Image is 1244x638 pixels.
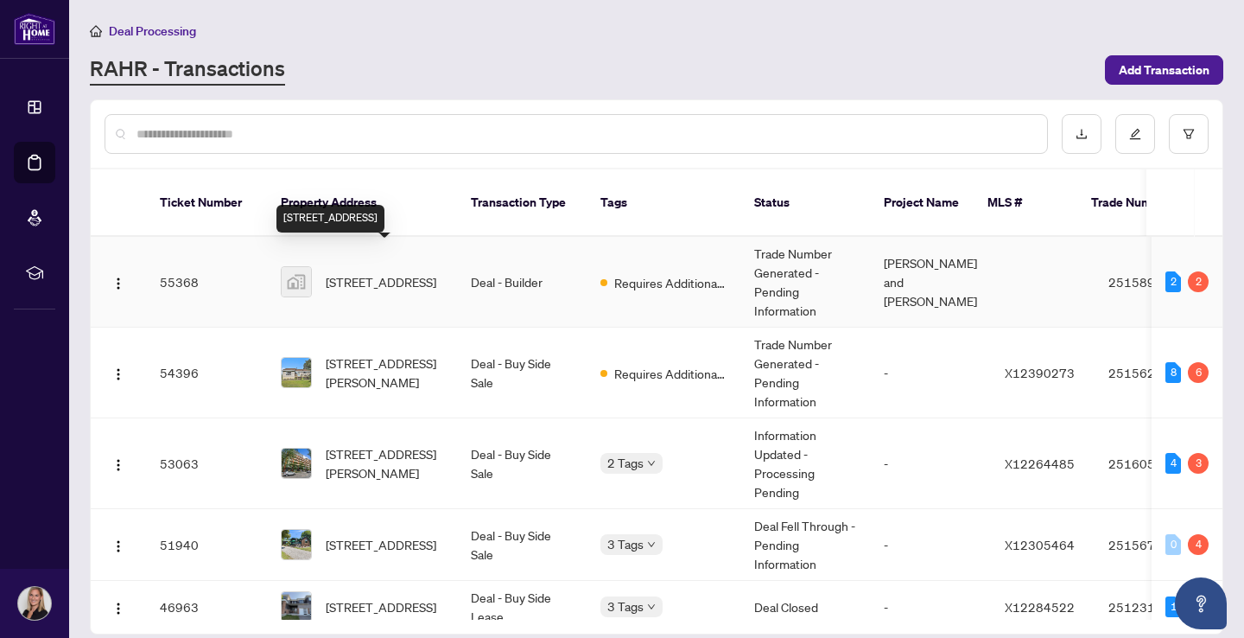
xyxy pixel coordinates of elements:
td: Deal - Builder [457,237,587,328]
span: Requires Additional Docs [614,364,727,383]
span: download [1076,128,1088,140]
img: Logo [111,277,125,290]
button: Logo [105,450,132,477]
th: Status [740,169,870,237]
th: Tags [587,169,740,237]
td: Deal Fell Through - Pending Information [740,509,870,581]
button: filter [1169,114,1209,154]
button: Open asap [1175,577,1227,629]
td: Deal - Buy Side Sale [457,418,587,509]
td: 54396 [146,328,267,418]
td: [PERSON_NAME] and [PERSON_NAME] [870,237,991,328]
img: logo [14,13,55,45]
span: home [90,25,102,37]
span: [STREET_ADDRESS] [326,597,436,616]
div: 4 [1188,534,1209,555]
td: 51940 [146,509,267,581]
div: 4 [1165,453,1181,474]
span: X12284522 [1005,599,1075,615]
span: [STREET_ADDRESS] [326,535,436,554]
img: Logo [111,458,125,472]
td: Deal Closed [740,581,870,634]
td: 46963 [146,581,267,634]
span: Add Transaction [1119,56,1209,84]
td: - [870,581,991,634]
th: Property Address [267,169,457,237]
td: Information Updated - Processing Pending [740,418,870,509]
th: Project Name [870,169,974,237]
td: Trade Number Generated - Pending Information [740,328,870,418]
td: - [870,509,991,581]
td: 53063 [146,418,267,509]
img: Logo [111,602,125,616]
button: Logo [105,359,132,386]
span: X12305464 [1005,537,1075,552]
th: Ticket Number [146,169,267,237]
td: Deal - Buy Side Lease [457,581,587,634]
th: MLS # [974,169,1077,237]
span: edit [1129,128,1141,140]
button: Logo [105,268,132,296]
span: 3 Tags [607,534,644,554]
img: thumbnail-img [282,449,311,478]
td: - [870,418,991,509]
span: down [647,459,656,468]
span: filter [1183,128,1195,140]
th: Transaction Type [457,169,587,237]
span: [STREET_ADDRESS][PERSON_NAME] [326,444,443,482]
span: down [647,603,656,611]
td: 55368 [146,237,267,328]
div: 2 [1165,271,1181,292]
img: thumbnail-img [282,530,311,559]
div: 8 [1165,362,1181,383]
img: Profile Icon [18,587,51,620]
img: thumbnail-img [282,267,311,297]
button: Add Transaction [1105,55,1223,85]
span: Deal Processing [109,23,196,39]
button: Logo [105,531,132,558]
td: 2516054 [1095,418,1215,509]
a: RAHR - Transactions [90,54,285,86]
span: 3 Tags [607,597,644,616]
td: Trade Number Generated - Pending Information [740,237,870,328]
div: [STREET_ADDRESS] [276,205,384,233]
img: Logo [111,367,125,381]
td: Deal - Buy Side Sale [457,328,587,418]
span: 2 Tags [607,453,644,473]
img: thumbnail-img [282,592,311,622]
th: Trade Number [1077,169,1198,237]
td: 2515673 [1095,509,1215,581]
img: thumbnail-img [282,358,311,387]
button: download [1062,114,1101,154]
span: [STREET_ADDRESS][PERSON_NAME] [326,354,443,392]
td: - [870,328,991,418]
td: Deal - Buy Side Sale [457,509,587,581]
td: 2515898 [1095,237,1215,328]
button: Logo [105,593,132,621]
div: 0 [1165,534,1181,555]
div: 2 [1188,271,1209,292]
span: [STREET_ADDRESS] [326,272,436,291]
div: 1 [1165,597,1181,617]
span: X12390273 [1005,365,1075,380]
span: down [647,540,656,549]
div: 6 [1188,362,1209,383]
button: edit [1115,114,1155,154]
span: Requires Additional Docs [614,273,727,292]
div: 3 [1188,453,1209,474]
img: Logo [111,539,125,553]
span: X12264485 [1005,456,1075,471]
td: 2515626 [1095,328,1215,418]
td: 2512314 [1095,581,1215,634]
